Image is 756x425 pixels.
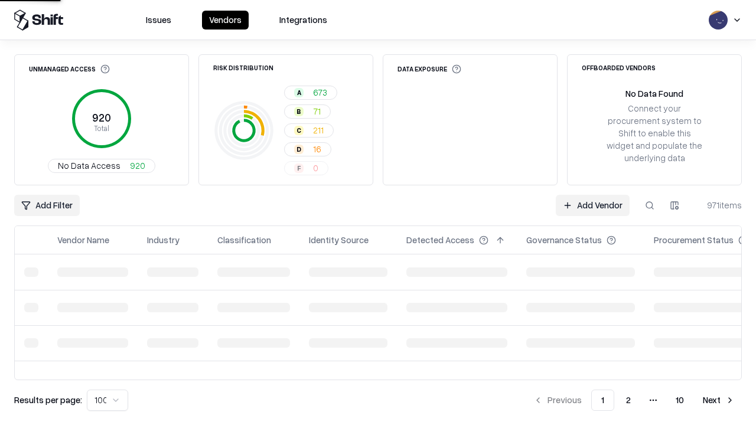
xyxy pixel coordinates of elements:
tspan: Total [94,123,109,133]
button: B71 [284,104,331,119]
button: Issues [139,11,178,30]
div: Offboarded Vendors [582,64,656,71]
span: 920 [130,159,145,172]
button: 10 [666,390,693,411]
div: Procurement Status [654,234,734,246]
button: A673 [284,86,337,100]
span: 71 [313,105,321,117]
div: Governance Status [526,234,602,246]
button: No Data Access920 [48,159,155,173]
div: B [294,107,304,116]
button: Vendors [202,11,249,30]
span: 211 [313,124,324,136]
div: Risk Distribution [213,64,273,71]
div: D [294,145,304,154]
span: 16 [313,143,321,155]
button: 1 [591,390,614,411]
div: Data Exposure [397,64,461,74]
button: 2 [617,390,640,411]
a: Add Vendor [556,195,630,216]
p: Results per page: [14,394,82,406]
button: D16 [284,142,331,156]
div: Identity Source [309,234,369,246]
button: Add Filter [14,195,80,216]
div: C [294,126,304,135]
div: Unmanaged Access [29,64,110,74]
div: No Data Found [625,87,683,100]
button: C211 [284,123,334,138]
button: Next [696,390,742,411]
div: 971 items [695,199,742,211]
tspan: 920 [92,111,111,124]
div: Connect your procurement system to Shift to enable this widget and populate the underlying data [605,102,703,165]
div: Detected Access [406,234,474,246]
span: 673 [313,86,327,99]
div: Industry [147,234,180,246]
div: A [294,88,304,97]
div: Vendor Name [57,234,109,246]
button: Integrations [272,11,334,30]
div: Classification [217,234,271,246]
span: No Data Access [58,159,120,172]
nav: pagination [526,390,742,411]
